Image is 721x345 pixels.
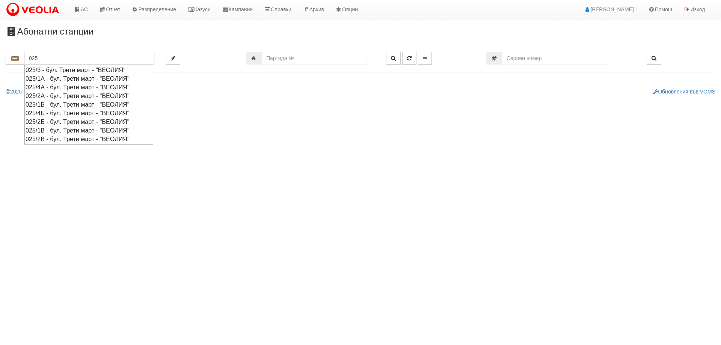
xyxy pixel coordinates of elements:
[26,100,152,109] div: 025/1Б - бул. Трети март - "ВЕОЛИЯ"
[26,118,152,126] div: 025/2Б - бул. Трети март - "ВЕОЛИЯ"
[502,52,607,65] input: Сериен номер
[6,2,63,18] img: VeoliaLogo.png
[24,52,155,65] input: Абонатна станция
[262,52,367,65] input: Партида №
[26,126,152,135] div: 025/1В - бул. Трети март - "ВЕОЛИЯ"
[26,92,152,100] div: 025/2А - бул. Трети март - "ВЕОЛИЯ"
[26,74,152,83] div: 025/1А - бул. Трети март - "ВЕОЛИЯ"
[26,109,152,118] div: 025/4Б - бул. Трети март - "ВЕОЛИЯ"
[26,66,152,74] div: 025/3 - бул. Трети март - "ВЕОЛИЯ"
[653,89,715,95] a: Обновления във VGMS
[26,83,152,92] div: 025/4А - бул. Трети март - "ВЕОЛИЯ"
[6,89,68,95] a: 2025 - Sintex Group Ltd.
[26,135,152,143] div: 025/2В - бул. Трети март - "ВЕОЛИЯ"
[6,27,715,36] h3: Абонатни станции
